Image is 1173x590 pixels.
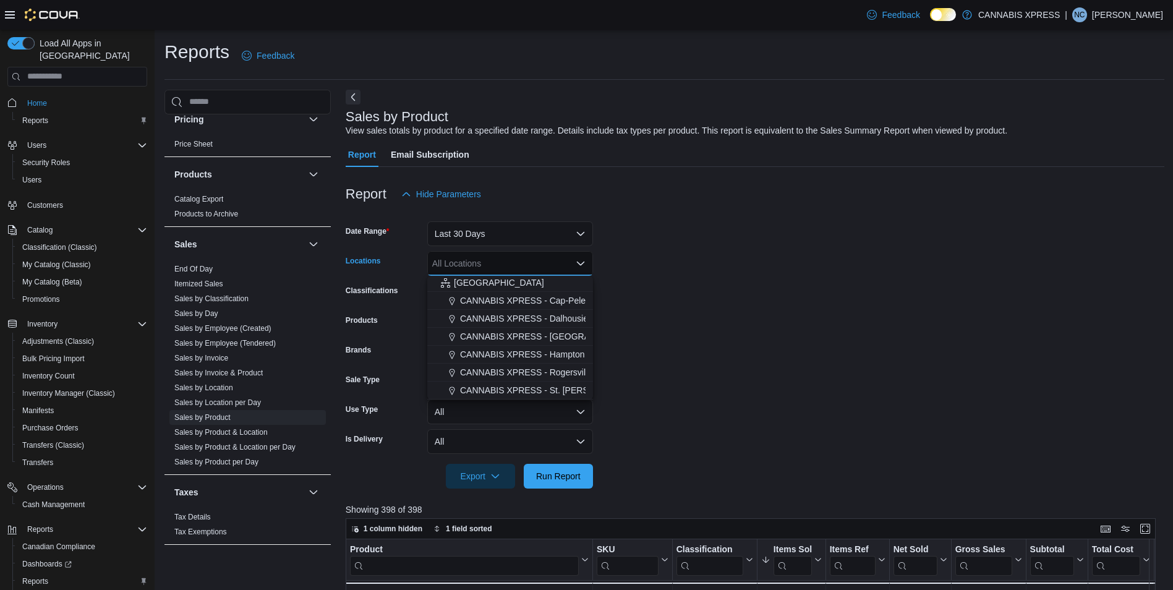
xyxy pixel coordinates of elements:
a: Tax Exemptions [174,528,227,536]
span: Security Roles [22,158,70,168]
button: Sales [306,237,321,252]
a: Price Sheet [174,140,213,148]
button: Items Ref [829,544,885,575]
div: Items Ref [829,544,875,575]
span: Feedback [882,9,919,21]
button: Manifests [12,402,152,419]
a: Sales by Invoice [174,354,228,362]
span: Tax Exemptions [174,527,227,537]
div: Net Sold [893,544,937,555]
button: Products [306,167,321,182]
button: Inventory Count [12,367,152,385]
span: CANNABIS XPRESS - Dalhousie ([PERSON_NAME][GEOGRAPHIC_DATA]) [460,312,757,325]
button: CANNABIS XPRESS - Cap-Pele ([GEOGRAPHIC_DATA]) [427,292,593,310]
button: My Catalog (Beta) [12,273,152,291]
div: Items Sold [774,544,812,555]
a: Feedback [237,43,299,68]
div: Gross Sales [955,544,1012,555]
a: Reports [17,113,53,128]
span: Reports [22,116,48,126]
a: Adjustments (Classic) [17,334,99,349]
span: Operations [22,480,147,495]
a: Home [22,96,52,111]
button: Home [2,94,152,112]
span: Adjustments (Classic) [22,336,94,346]
div: SKU URL [597,544,659,575]
span: Dark Mode [930,21,931,22]
span: Home [27,98,47,108]
a: Itemized Sales [174,280,223,288]
a: Manifests [17,403,59,418]
a: Cash Management [17,497,90,512]
label: Sale Type [346,375,380,385]
div: Nathan Chan [1072,7,1087,22]
span: End Of Day [174,264,213,274]
h3: Report [346,187,386,202]
a: Sales by Product [174,413,231,422]
span: Catalog [27,225,53,235]
button: Run Report [524,464,593,489]
button: Users [2,137,152,154]
span: Classification (Classic) [17,240,147,255]
label: Products [346,315,378,325]
span: Canadian Compliance [22,542,95,552]
span: Bulk Pricing Import [22,354,85,364]
a: Products to Archive [174,210,238,218]
button: Inventory [2,315,152,333]
button: Cash Management [12,496,152,513]
span: Manifests [17,403,147,418]
p: [PERSON_NAME] [1092,7,1163,22]
button: Next [346,90,360,105]
span: Sales by Product & Location per Day [174,442,296,452]
label: Date Range [346,226,390,236]
button: Items Sold [761,544,822,575]
h3: Sales by Product [346,109,448,124]
div: Subtotal [1030,544,1073,575]
a: Sales by Location per Day [174,398,261,407]
a: Customers [22,198,68,213]
span: Reports [22,522,147,537]
a: Sales by Employee (Created) [174,324,271,333]
span: Hide Parameters [416,188,481,200]
div: Products [164,192,331,226]
p: | [1065,7,1067,22]
button: Enter fullscreen [1138,521,1153,536]
div: Items Sold [774,544,812,575]
span: Inventory Manager (Classic) [17,386,147,401]
button: Catalog [2,221,152,239]
button: Product [350,544,589,575]
button: Security Roles [12,154,152,171]
span: 1 column hidden [364,524,422,534]
span: Sales by Employee (Created) [174,323,271,333]
a: Dashboards [12,555,152,573]
span: Users [17,173,147,187]
span: Purchase Orders [22,423,79,433]
a: End Of Day [174,265,213,273]
a: My Catalog (Classic) [17,257,96,272]
button: Close list of options [576,259,586,268]
div: Subtotal [1030,544,1073,555]
a: Feedback [862,2,924,27]
button: CANNABIS XPRESS - St. [PERSON_NAME] ([GEOGRAPHIC_DATA]) [427,382,593,400]
span: Export [453,464,508,489]
span: Reports [17,113,147,128]
div: Sales [164,262,331,474]
span: Catalog Export [174,194,223,204]
span: Customers [27,200,63,210]
span: My Catalog (Classic) [17,257,147,272]
button: Export [446,464,515,489]
span: Sales by Location [174,383,233,393]
div: Gross Sales [955,544,1012,575]
span: Sales by Employee (Tendered) [174,338,276,348]
div: Product [350,544,579,575]
span: My Catalog (Classic) [22,260,91,270]
a: Transfers [17,455,58,470]
a: Tax Details [174,513,211,521]
button: CANNABIS XPRESS - Hampton ([GEOGRAPHIC_DATA]) [427,346,593,364]
a: Purchase Orders [17,421,83,435]
span: Sales by Product per Day [174,457,258,467]
button: SKU [597,544,668,575]
span: Inventory Count [22,371,75,381]
button: Display options [1118,521,1133,536]
span: Reports [17,574,147,589]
